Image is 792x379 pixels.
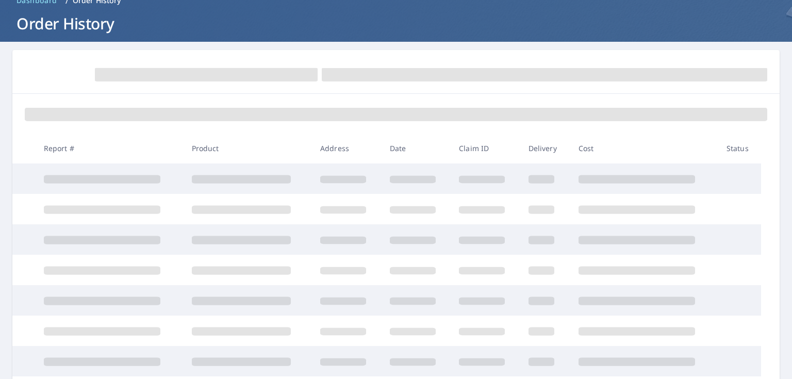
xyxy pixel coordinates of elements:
[312,133,382,163] th: Address
[520,133,570,163] th: Delivery
[451,133,520,163] th: Claim ID
[718,133,761,163] th: Status
[570,133,718,163] th: Cost
[36,133,184,163] th: Report #
[12,13,780,34] h1: Order History
[184,133,312,163] th: Product
[382,133,451,163] th: Date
